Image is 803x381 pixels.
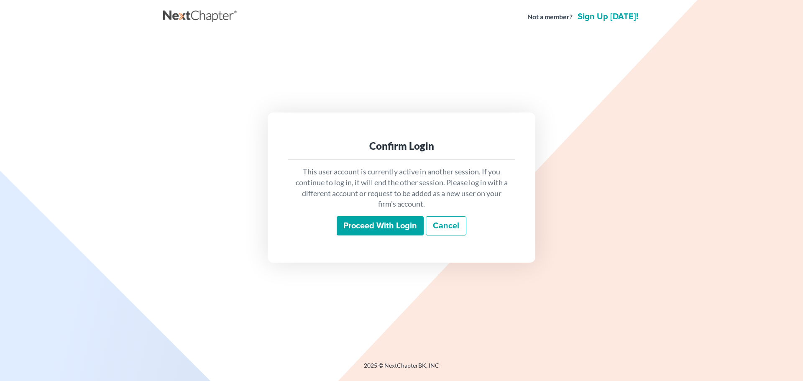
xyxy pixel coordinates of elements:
[337,216,424,235] input: Proceed with login
[426,216,466,235] a: Cancel
[163,361,640,376] div: 2025 © NextChapterBK, INC
[294,139,509,153] div: Confirm Login
[527,12,573,22] strong: Not a member?
[294,166,509,210] p: This user account is currently active in another session. If you continue to log in, it will end ...
[576,13,640,21] a: Sign up [DATE]!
